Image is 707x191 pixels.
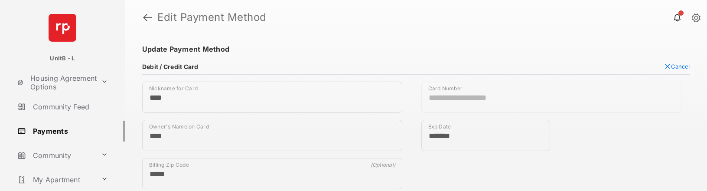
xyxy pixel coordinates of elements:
[50,54,75,63] p: UnitB - L
[49,14,76,42] img: svg+xml;base64,PHN2ZyB4bWxucz0iaHR0cDovL3d3dy53My5vcmcvMjAwMC9zdmciIHdpZHRoPSI2NCIgaGVpZ2h0PSI2NC...
[14,72,98,93] a: Housing Agreement Options
[14,121,125,142] a: Payments
[142,63,199,70] h4: Debit / Credit Card
[664,63,690,70] button: Cancel
[14,96,125,117] a: Community Feed
[671,63,690,70] span: Cancel
[14,145,98,166] a: Community
[142,45,690,53] h4: Update Payment Method
[157,12,267,23] strong: Edit Payment Method
[14,169,98,190] a: My Apartment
